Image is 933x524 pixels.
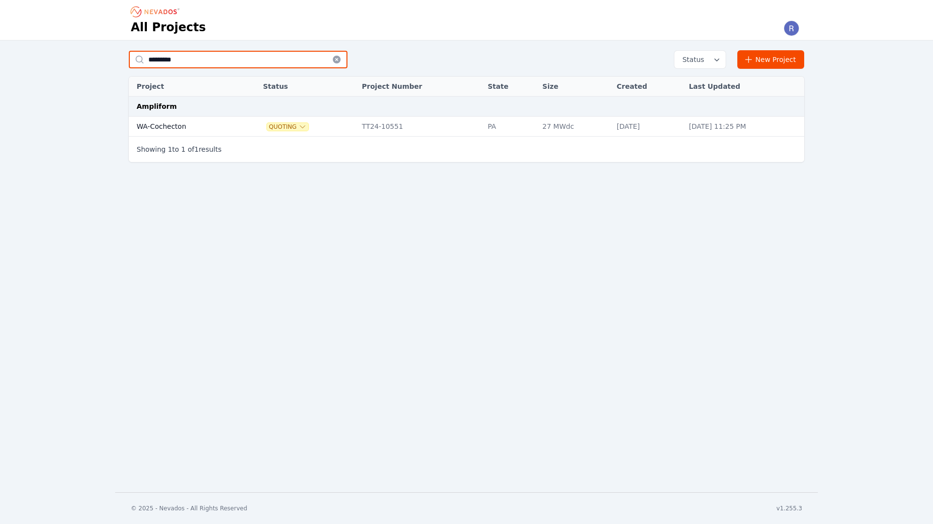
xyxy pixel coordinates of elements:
span: 1 [194,145,199,153]
tr: WA-CochectonQuotingTT24-10551PA27 MWdc[DATE][DATE] 11:25 PM [129,117,804,137]
span: 1 [181,145,185,153]
img: Riley Caron [784,20,799,36]
button: Quoting [267,123,308,131]
td: TT24-10551 [357,117,483,137]
td: WA-Cochecton [129,117,241,137]
td: [DATE] [612,117,684,137]
p: Showing to of results [137,144,222,154]
th: Project [129,77,241,97]
td: Ampliform [129,97,804,117]
div: v1.255.3 [776,504,802,512]
span: 1 [168,145,172,153]
th: Status [258,77,357,97]
div: © 2025 - Nevados - All Rights Reserved [131,504,247,512]
nav: Breadcrumb [131,4,183,20]
span: Status [678,55,704,64]
th: Created [612,77,684,97]
a: New Project [737,50,804,69]
th: Size [538,77,612,97]
th: State [483,77,538,97]
th: Project Number [357,77,483,97]
button: Status [674,51,726,68]
th: Last Updated [684,77,804,97]
td: 27 MWdc [538,117,612,137]
h1: All Projects [131,20,206,35]
td: [DATE] 11:25 PM [684,117,804,137]
td: PA [483,117,538,137]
